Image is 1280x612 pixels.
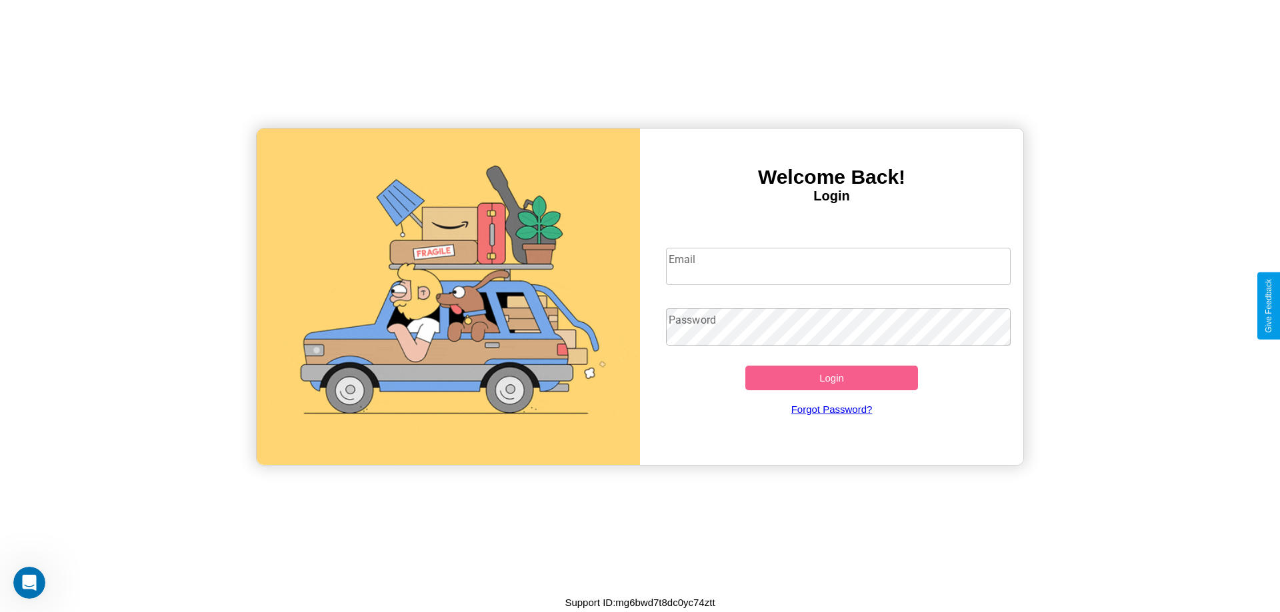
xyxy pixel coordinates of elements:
[565,593,715,611] p: Support ID: mg6bwd7t8dc0yc74ztt
[745,366,918,390] button: Login
[640,188,1023,204] h4: Login
[1264,279,1273,333] div: Give Feedback
[13,567,45,599] iframe: Intercom live chat
[257,129,640,465] img: gif
[640,166,1023,188] h3: Welcome Back!
[659,390,1005,428] a: Forgot Password?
